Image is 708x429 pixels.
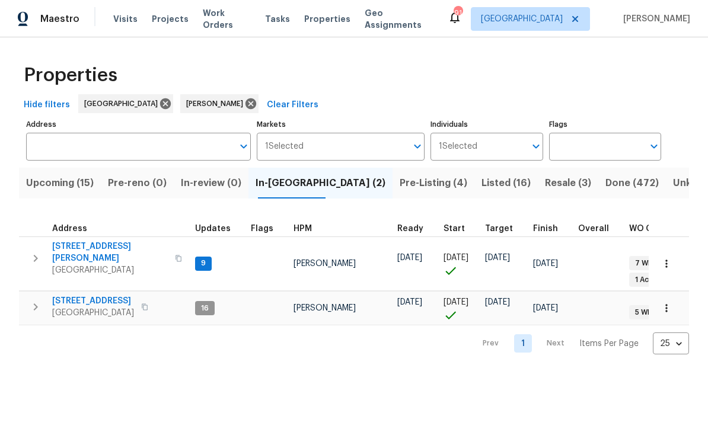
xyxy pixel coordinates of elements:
[196,258,211,268] span: 9
[549,121,661,128] label: Flags
[294,304,356,312] span: [PERSON_NAME]
[653,328,689,359] div: 25
[397,298,422,306] span: [DATE]
[397,254,422,262] span: [DATE]
[196,303,213,313] span: 16
[533,225,569,233] div: Projected renovation finish date
[533,225,558,233] span: Finish
[256,175,385,191] span: In-[GEOGRAPHIC_DATA] (2)
[267,98,318,113] span: Clear Filters
[152,13,189,25] span: Projects
[181,175,241,191] span: In-review (0)
[618,13,690,25] span: [PERSON_NAME]
[409,138,426,155] button: Open
[40,13,79,25] span: Maestro
[481,175,531,191] span: Listed (16)
[485,298,510,306] span: [DATE]
[471,332,689,354] nav: Pagination Navigation
[52,264,168,276] span: [GEOGRAPHIC_DATA]
[251,225,273,233] span: Flags
[24,98,70,113] span: Hide filters
[485,225,524,233] div: Target renovation project end date
[579,338,639,350] p: Items Per Page
[528,138,544,155] button: Open
[26,175,94,191] span: Upcoming (15)
[430,121,543,128] label: Individuals
[646,138,662,155] button: Open
[605,175,659,191] span: Done (472)
[545,175,591,191] span: Resale (3)
[629,225,694,233] span: WO Completion
[439,236,480,291] td: Project started on time
[400,175,467,191] span: Pre-Listing (4)
[113,13,138,25] span: Visits
[294,225,312,233] span: HPM
[26,121,251,128] label: Address
[397,225,423,233] span: Ready
[195,225,231,233] span: Updates
[444,225,476,233] div: Actual renovation start date
[78,94,173,113] div: [GEOGRAPHIC_DATA]
[514,334,532,353] a: Goto page 1
[485,254,510,262] span: [DATE]
[444,225,465,233] span: Start
[485,225,513,233] span: Target
[24,69,117,81] span: Properties
[52,241,168,264] span: [STREET_ADDRESS][PERSON_NAME]
[294,260,356,268] span: [PERSON_NAME]
[578,225,609,233] span: Overall
[262,94,323,116] button: Clear Filters
[257,121,425,128] label: Markets
[397,225,434,233] div: Earliest renovation start date (first business day after COE or Checkout)
[578,225,620,233] div: Days past target finish date
[481,13,563,25] span: [GEOGRAPHIC_DATA]
[52,295,134,307] span: [STREET_ADDRESS]
[304,13,350,25] span: Properties
[444,298,468,306] span: [DATE]
[52,225,87,233] span: Address
[186,98,248,110] span: [PERSON_NAME]
[203,7,251,31] span: Work Orders
[439,142,477,152] span: 1 Selected
[444,254,468,262] span: [DATE]
[533,260,558,268] span: [DATE]
[19,94,75,116] button: Hide filters
[52,307,134,319] span: [GEOGRAPHIC_DATA]
[235,138,252,155] button: Open
[630,258,659,268] span: 7 WIP
[630,308,658,318] span: 5 WIP
[108,175,167,191] span: Pre-reno (0)
[454,7,462,19] div: 91
[180,94,259,113] div: [PERSON_NAME]
[365,7,433,31] span: Geo Assignments
[84,98,162,110] span: [GEOGRAPHIC_DATA]
[439,292,480,325] td: Project started on time
[533,304,558,312] span: [DATE]
[265,142,304,152] span: 1 Selected
[265,15,290,23] span: Tasks
[630,275,680,285] span: 1 Accepted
